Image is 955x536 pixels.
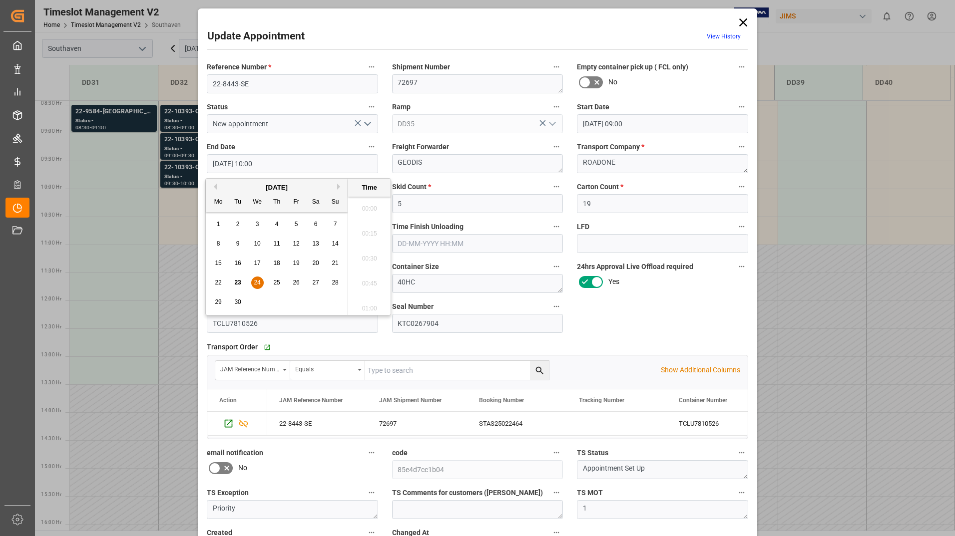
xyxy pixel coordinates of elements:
textarea: ROADONE [577,154,748,173]
div: Choose Monday, September 15th, 2025 [212,257,225,269]
span: 26 [293,279,299,286]
div: Choose Friday, September 5th, 2025 [290,218,303,231]
button: Shipment Number [550,60,563,73]
button: Container Size [550,260,563,273]
div: Choose Friday, September 12th, 2025 [290,238,303,250]
div: Fr [290,196,303,209]
div: Choose Friday, September 19th, 2025 [290,257,303,269]
span: TS Comments for customers ([PERSON_NAME]) [392,488,543,498]
span: 2 [236,221,240,228]
span: JAM Shipment Number [379,397,442,404]
div: Su [329,196,342,209]
div: Sa [310,196,322,209]
span: Time Finish Unloading [392,222,464,232]
span: code [392,448,408,458]
span: JAM Reference Number [279,397,343,404]
button: Reference Number * [365,60,378,73]
button: 24hrs Approval Live Offload required [735,260,748,273]
div: Choose Wednesday, September 3rd, 2025 [251,218,264,231]
span: 23 [234,279,241,286]
input: DD-MM-YYYY HH:MM [207,154,378,173]
div: month 2025-09 [209,215,345,312]
span: Ramp [392,102,411,112]
div: Choose Wednesday, September 24th, 2025 [251,276,264,289]
span: 16 [234,260,241,267]
textarea: 40HC [392,274,563,293]
div: Choose Monday, September 29th, 2025 [212,296,225,308]
span: Tracking Number [579,397,624,404]
textarea: Appointment Set Up [577,460,748,479]
span: Booking Number [479,397,524,404]
span: TS Exception [207,488,249,498]
span: No [608,77,617,87]
span: TS Status [577,448,608,458]
span: 12 [293,240,299,247]
button: open menu [215,361,290,380]
span: 29 [215,298,221,305]
div: Press SPACE to select this row. [207,412,267,436]
div: Choose Sunday, September 28th, 2025 [329,276,342,289]
span: 4 [275,221,279,228]
div: Equals [295,362,354,374]
span: End Date [207,142,235,152]
button: TS Status [735,446,748,459]
div: Choose Tuesday, September 23rd, 2025 [232,276,244,289]
div: Choose Monday, September 1st, 2025 [212,218,225,231]
button: open menu [544,116,559,132]
textarea: Priority [207,500,378,519]
span: 11 [273,240,280,247]
div: Choose Sunday, September 21st, 2025 [329,257,342,269]
span: 8 [217,240,220,247]
button: open menu [290,361,365,380]
span: 20 [312,260,319,267]
span: 28 [332,279,338,286]
div: Choose Tuesday, September 16th, 2025 [232,257,244,269]
span: Skid Count [392,182,431,192]
button: End Date [365,140,378,153]
button: TS MOT [735,486,748,499]
span: Container Number [679,397,727,404]
div: 72697 [367,412,467,435]
span: 1 [217,221,220,228]
h2: Update Appointment [207,28,305,44]
div: Choose Thursday, September 11th, 2025 [271,238,283,250]
span: 6 [314,221,318,228]
div: STAS25022464 [467,412,567,435]
button: Previous Month [211,184,217,190]
button: Seal Number [550,300,563,313]
button: open menu [359,116,374,132]
div: Choose Thursday, September 4th, 2025 [271,218,283,231]
div: Choose Saturday, September 6th, 2025 [310,218,322,231]
span: 25 [273,279,280,286]
div: 22-8443-SE [267,412,367,435]
button: Skid Count * [550,180,563,193]
div: Action [219,397,237,404]
div: Choose Tuesday, September 9th, 2025 [232,238,244,250]
span: Freight Forwarder [392,142,449,152]
button: Status [365,100,378,113]
input: DD-MM-YYYY HH:MM [577,114,748,133]
span: 22 [215,279,221,286]
div: Choose Wednesday, September 17th, 2025 [251,257,264,269]
span: Start Date [577,102,609,112]
div: Choose Saturday, September 13th, 2025 [310,238,322,250]
span: 13 [312,240,319,247]
div: Time [351,183,388,193]
span: Shipment Number [392,62,450,72]
span: Status [207,102,228,112]
button: Transport Company * [735,140,748,153]
div: Mo [212,196,225,209]
div: Tu [232,196,244,209]
input: DD-MM-YYYY HH:MM [392,234,563,253]
div: Choose Tuesday, September 2nd, 2025 [232,218,244,231]
span: Container Size [392,262,439,272]
span: 15 [215,260,221,267]
div: Choose Saturday, September 20th, 2025 [310,257,322,269]
button: TS Comments for customers ([PERSON_NAME]) [550,486,563,499]
span: 18 [273,260,280,267]
span: email notification [207,448,263,458]
button: Start Date [735,100,748,113]
button: Ramp [550,100,563,113]
div: [DATE] [206,183,348,193]
button: code [550,446,563,459]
